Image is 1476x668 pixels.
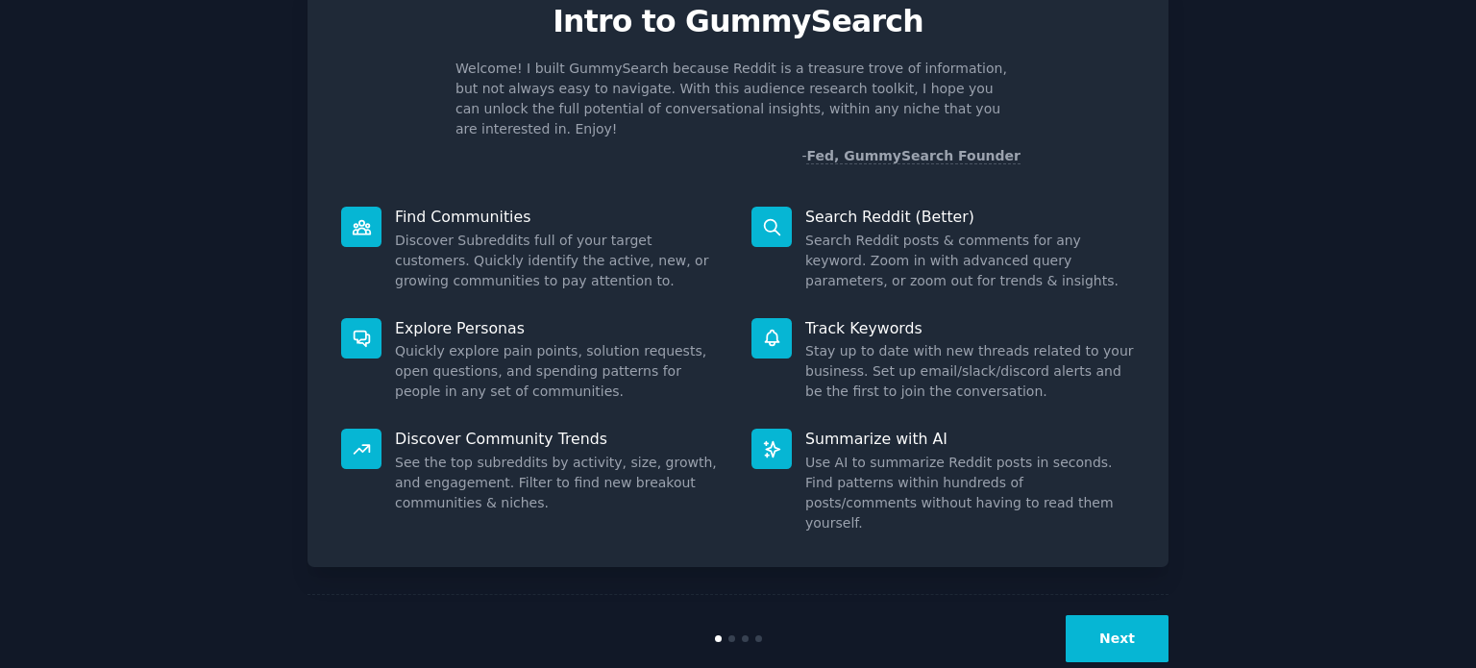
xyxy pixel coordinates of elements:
p: Intro to GummySearch [328,5,1148,38]
p: Search Reddit (Better) [805,207,1135,227]
dd: Search Reddit posts & comments for any keyword. Zoom in with advanced query parameters, or zoom o... [805,231,1135,291]
dd: See the top subreddits by activity, size, growth, and engagement. Filter to find new breakout com... [395,453,725,513]
p: Summarize with AI [805,429,1135,449]
dd: Stay up to date with new threads related to your business. Set up email/slack/discord alerts and ... [805,341,1135,402]
p: Track Keywords [805,318,1135,338]
dd: Discover Subreddits full of your target customers. Quickly identify the active, new, or growing c... [395,231,725,291]
p: Welcome! I built GummySearch because Reddit is a treasure trove of information, but not always ea... [455,59,1021,139]
div: - [801,146,1021,166]
p: Find Communities [395,207,725,227]
button: Next [1066,615,1168,662]
p: Discover Community Trends [395,429,725,449]
a: Fed, GummySearch Founder [806,148,1021,164]
dd: Use AI to summarize Reddit posts in seconds. Find patterns within hundreds of posts/comments with... [805,453,1135,533]
p: Explore Personas [395,318,725,338]
dd: Quickly explore pain points, solution requests, open questions, and spending patterns for people ... [395,341,725,402]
